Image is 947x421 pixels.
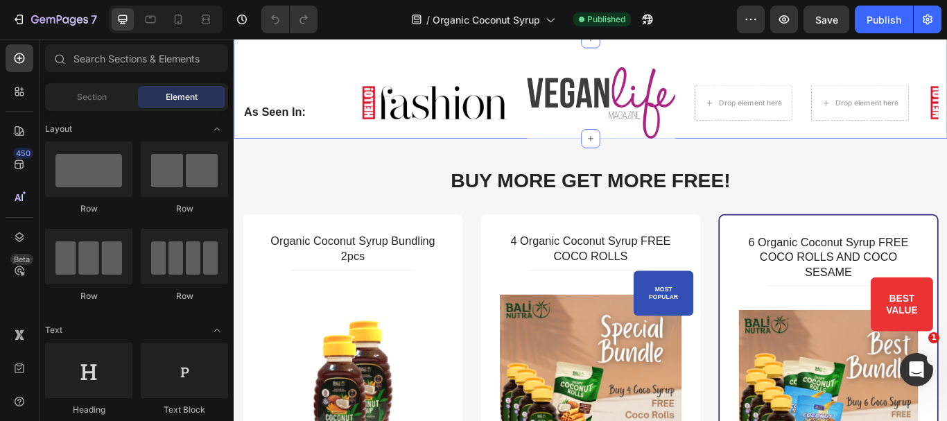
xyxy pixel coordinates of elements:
span: Section [77,91,107,103]
button: 7 [6,6,103,33]
span: / [426,12,430,27]
div: Heading [45,404,132,416]
span: Layout [45,123,72,135]
h3: Organic Coconut Syrup Bundling 2pcs [33,227,245,264]
p: 7 [91,11,97,28]
span: Toggle open [206,319,228,341]
div: Row [45,290,132,302]
iframe: Intercom live chat [900,353,933,386]
div: Drop element here [702,69,775,80]
p: MOST [484,289,518,297]
span: Element [166,91,198,103]
div: Publish [867,12,901,27]
div: Row [141,203,228,215]
div: Text Block [141,404,228,416]
button: Publish [855,6,913,33]
span: Toggle open [206,118,228,140]
div: Drop element here [566,69,639,80]
iframe: Design area [234,39,947,421]
span: Organic Coconut Syrup [433,12,540,27]
div: Beta [10,254,33,265]
div: 450 [13,148,33,159]
p: BEST VALUE [761,296,797,323]
p: POPULAR [484,297,518,305]
div: Row [141,290,228,302]
button: Save [803,6,849,33]
div: Row [45,203,132,215]
h3: 4 Organic Coconut Syrup FREE COCO ROLLS [310,227,522,264]
input: Search Sections & Elements [45,44,228,72]
h3: 6 Organic Coconut Syrup FREE COCO ROLLS AND COCO SESAME [589,228,798,282]
h2: BUY MORE GET MORE FREE! [10,150,822,182]
span: Save [815,14,838,26]
span: 1 [928,332,939,343]
div: Undo/Redo [261,6,318,33]
span: Text [45,324,62,336]
span: Published [587,13,625,26]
